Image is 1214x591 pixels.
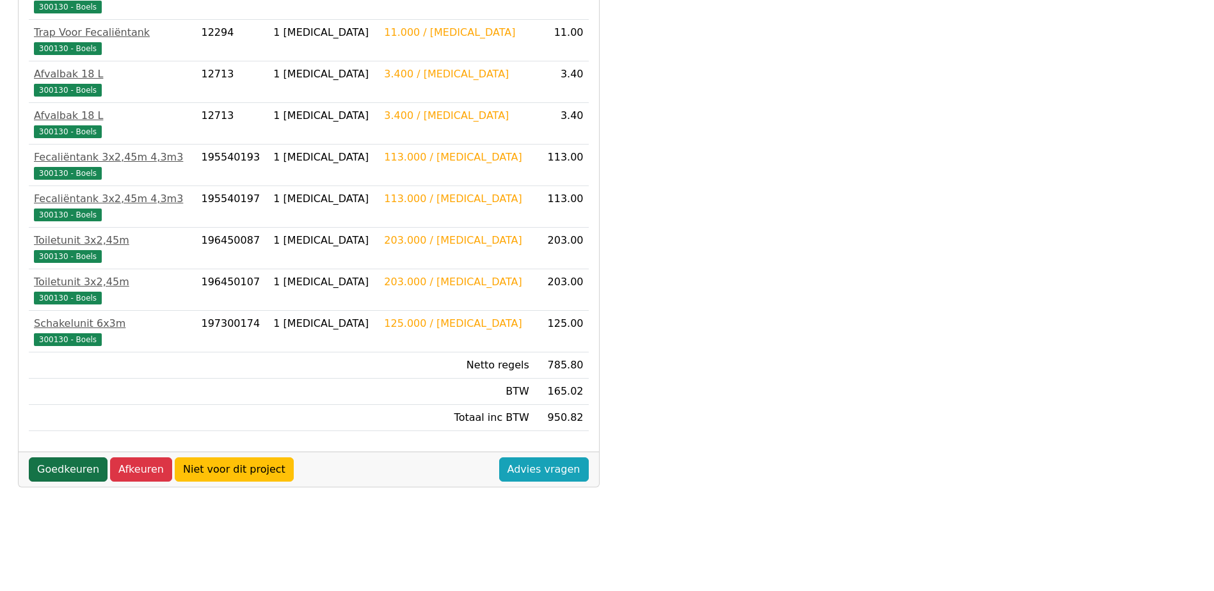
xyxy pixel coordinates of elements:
[499,457,589,482] a: Advies vragen
[384,191,529,207] div: 113.000 / [MEDICAL_DATA]
[34,250,102,263] span: 300130 - Boels
[34,84,102,97] span: 300130 - Boels
[273,67,374,82] div: 1 [MEDICAL_DATA]
[34,191,191,207] div: Fecaliëntank 3x2,45m 4,3m3
[29,457,108,482] a: Goedkeuren
[384,316,529,331] div: 125.000 / [MEDICAL_DATA]
[196,20,268,61] td: 12294
[34,125,102,138] span: 300130 - Boels
[34,292,102,304] span: 300130 - Boels
[534,379,589,405] td: 165.02
[175,457,294,482] a: Niet voor dit project
[34,1,102,13] span: 300130 - Boels
[34,316,191,331] div: Schakelunit 6x3m
[273,150,374,165] div: 1 [MEDICAL_DATA]
[196,269,268,311] td: 196450107
[34,316,191,347] a: Schakelunit 6x3m300130 - Boels
[196,186,268,228] td: 195540197
[273,191,374,207] div: 1 [MEDICAL_DATA]
[273,25,374,40] div: 1 [MEDICAL_DATA]
[534,405,589,431] td: 950.82
[534,269,589,311] td: 203.00
[196,311,268,352] td: 197300174
[34,333,102,346] span: 300130 - Boels
[273,274,374,290] div: 1 [MEDICAL_DATA]
[534,103,589,145] td: 3.40
[379,405,534,431] td: Totaal inc BTW
[379,379,534,405] td: BTW
[34,25,191,40] div: Trap Voor Fecaliëntank
[34,209,102,221] span: 300130 - Boels
[273,108,374,123] div: 1 [MEDICAL_DATA]
[384,233,529,248] div: 203.000 / [MEDICAL_DATA]
[34,108,191,139] a: Afvalbak 18 L300130 - Boels
[384,25,529,40] div: 11.000 / [MEDICAL_DATA]
[384,67,529,82] div: 3.400 / [MEDICAL_DATA]
[34,233,191,264] a: Toiletunit 3x2,45m300130 - Boels
[34,108,191,123] div: Afvalbak 18 L
[34,150,191,180] a: Fecaliëntank 3x2,45m 4,3m3300130 - Boels
[534,311,589,352] td: 125.00
[34,25,191,56] a: Trap Voor Fecaliëntank300130 - Boels
[196,61,268,103] td: 12713
[534,228,589,269] td: 203.00
[534,145,589,186] td: 113.00
[34,274,191,290] div: Toiletunit 3x2,45m
[196,103,268,145] td: 12713
[34,42,102,55] span: 300130 - Boels
[110,457,172,482] a: Afkeuren
[534,61,589,103] td: 3.40
[34,274,191,305] a: Toiletunit 3x2,45m300130 - Boels
[273,316,374,331] div: 1 [MEDICAL_DATA]
[34,167,102,180] span: 300130 - Boels
[34,233,191,248] div: Toiletunit 3x2,45m
[273,233,374,248] div: 1 [MEDICAL_DATA]
[379,352,534,379] td: Netto regels
[34,191,191,222] a: Fecaliëntank 3x2,45m 4,3m3300130 - Boels
[34,67,191,97] a: Afvalbak 18 L300130 - Boels
[534,20,589,61] td: 11.00
[34,67,191,82] div: Afvalbak 18 L
[384,274,529,290] div: 203.000 / [MEDICAL_DATA]
[196,145,268,186] td: 195540193
[534,352,589,379] td: 785.80
[384,108,529,123] div: 3.400 / [MEDICAL_DATA]
[384,150,529,165] div: 113.000 / [MEDICAL_DATA]
[34,150,191,165] div: Fecaliëntank 3x2,45m 4,3m3
[196,228,268,269] td: 196450087
[534,186,589,228] td: 113.00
